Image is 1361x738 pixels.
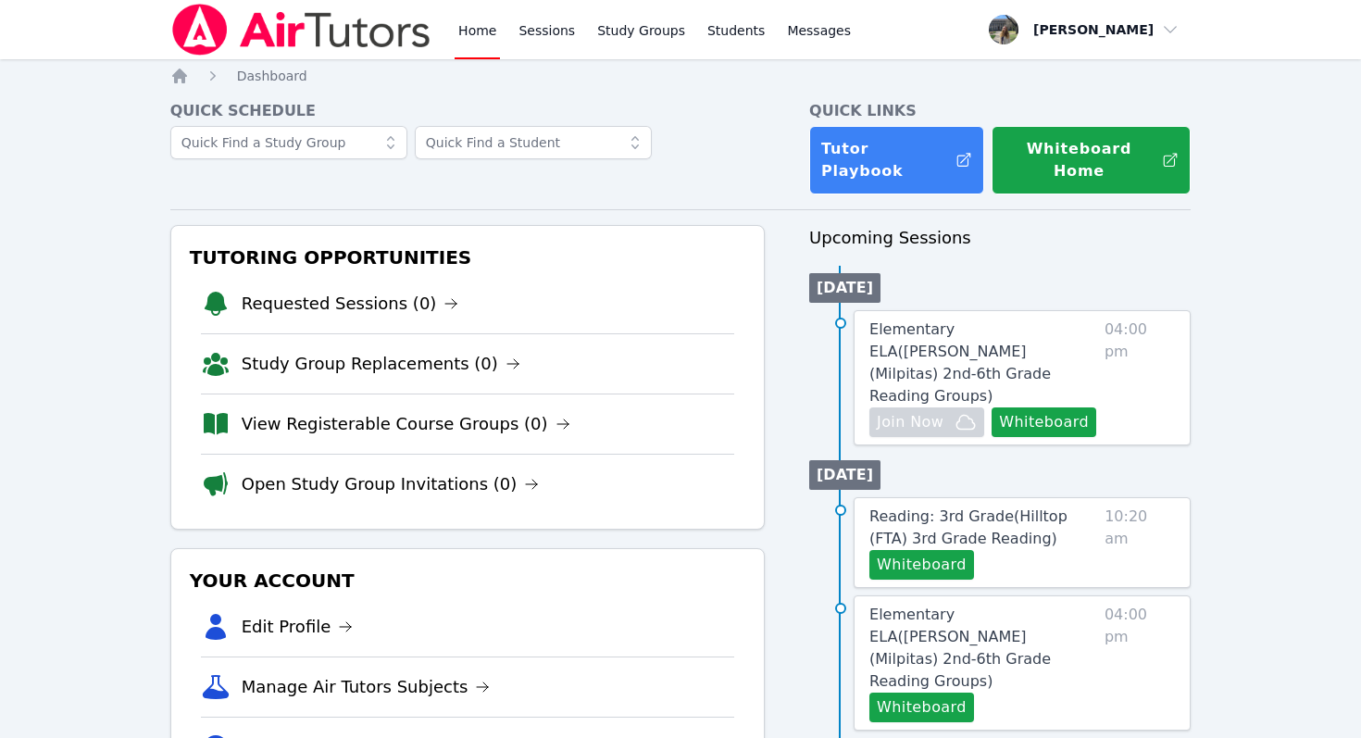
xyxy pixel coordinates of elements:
[242,614,354,640] a: Edit Profile
[869,606,1051,690] span: Elementary ELA ( [PERSON_NAME] (Milpitas) 2nd-6th Grade Reading Groups )
[869,407,984,437] button: Join Now
[242,351,520,377] a: Study Group Replacements (0)
[869,506,1097,550] a: Reading: 3rd Grade(Hilltop (FTA) 3rd Grade Reading)
[170,126,407,159] input: Quick Find a Study Group
[869,320,1051,405] span: Elementary ELA ( [PERSON_NAME] (Milpitas) 2nd-6th Grade Reading Groups )
[787,21,851,40] span: Messages
[170,4,432,56] img: Air Tutors
[1105,604,1175,722] span: 04:00 pm
[242,471,540,497] a: Open Study Group Invitations (0)
[170,67,1192,85] nav: Breadcrumb
[242,291,459,317] a: Requested Sessions (0)
[869,604,1097,693] a: Elementary ELA([PERSON_NAME] (Milpitas) 2nd-6th Grade Reading Groups)
[237,69,307,83] span: Dashboard
[415,126,652,159] input: Quick Find a Student
[186,241,749,274] h3: Tutoring Opportunities
[242,411,570,437] a: View Registerable Course Groups (0)
[242,674,491,700] a: Manage Air Tutors Subjects
[809,225,1191,251] h3: Upcoming Sessions
[809,273,880,303] li: [DATE]
[869,319,1097,407] a: Elementary ELA([PERSON_NAME] (Milpitas) 2nd-6th Grade Reading Groups)
[992,126,1191,194] button: Whiteboard Home
[170,100,765,122] h4: Quick Schedule
[869,693,974,722] button: Whiteboard
[869,507,1068,547] span: Reading: 3rd Grade ( Hilltop (FTA) 3rd Grade Reading )
[1105,506,1175,580] span: 10:20 am
[809,100,1191,122] h4: Quick Links
[809,126,984,194] a: Tutor Playbook
[186,564,749,597] h3: Your Account
[992,407,1096,437] button: Whiteboard
[877,411,943,433] span: Join Now
[1105,319,1175,437] span: 04:00 pm
[809,460,880,490] li: [DATE]
[237,67,307,85] a: Dashboard
[869,550,974,580] button: Whiteboard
